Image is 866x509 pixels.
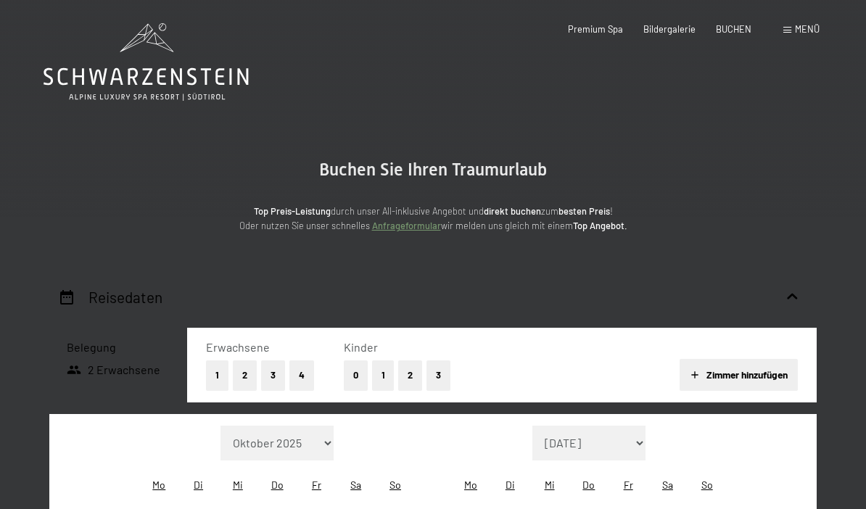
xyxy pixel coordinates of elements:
a: Premium Spa [568,23,623,35]
span: Menü [795,23,820,35]
p: durch unser All-inklusive Angebot und zum ! Oder nutzen Sie unser schnelles wir melden uns gleich... [143,204,723,233]
h3: Belegung [67,339,170,355]
button: 3 [426,360,450,390]
abbr: Mittwoch [233,479,243,491]
a: BUCHEN [716,23,751,35]
abbr: Sonntag [701,479,713,491]
abbr: Montag [152,479,165,491]
strong: besten Preis [558,205,610,217]
span: Buchen Sie Ihren Traumurlaub [319,160,547,180]
abbr: Samstag [350,479,361,491]
strong: Top Angebot. [573,220,627,231]
button: 0 [344,360,368,390]
button: 1 [372,360,395,390]
span: Erwachsene [206,340,270,354]
abbr: Samstag [662,479,673,491]
button: 3 [261,360,285,390]
abbr: Montag [464,479,477,491]
span: 2 Erwachsene [67,362,160,378]
button: 2 [233,360,257,390]
button: Zimmer hinzufügen [680,359,798,391]
abbr: Donnerstag [582,479,595,491]
button: 2 [398,360,422,390]
abbr: Donnerstag [271,479,284,491]
a: Anfrageformular [372,220,441,231]
abbr: Freitag [312,479,321,491]
a: Bildergalerie [643,23,696,35]
abbr: Sonntag [389,479,401,491]
span: Kinder [344,340,378,354]
strong: Top Preis-Leistung [254,205,331,217]
strong: direkt buchen [484,205,541,217]
abbr: Dienstag [194,479,203,491]
h2: Reisedaten [88,288,162,306]
button: 4 [289,360,314,390]
abbr: Freitag [624,479,633,491]
abbr: Dienstag [506,479,515,491]
abbr: Mittwoch [545,479,555,491]
button: 1 [206,360,228,390]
